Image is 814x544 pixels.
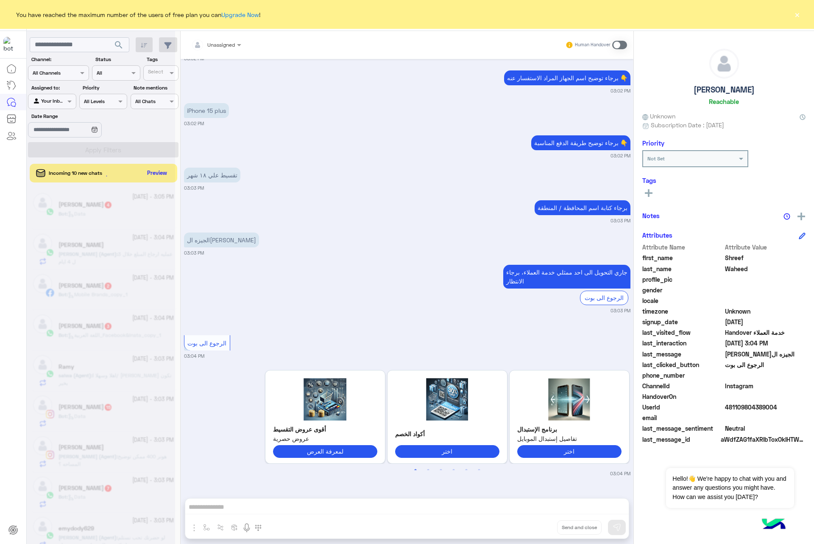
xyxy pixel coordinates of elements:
[642,139,664,147] h6: Priority
[449,466,458,474] button: 4 of 3
[666,468,794,508] span: Hello!👋 We're happy to chat with you and answer any questions you might have. How can we assist y...
[647,155,665,162] b: Not Set
[642,403,723,412] span: UserId
[642,350,723,359] span: last_message
[517,425,622,434] p: برنامج الإستبدال
[783,213,790,220] img: notes
[642,371,723,380] span: phone_number
[725,350,806,359] span: الجيزه الشيخ زايد
[184,168,240,182] p: 6/10/2025, 3:03 PM
[16,10,260,19] span: You have reached the maximum number of the users of free plan you can !
[184,250,204,256] small: 03:03 PM
[610,152,630,159] small: 03:02 PM
[725,253,806,262] span: Shreef
[721,435,806,444] span: aWdfZAG1faXRlbToxOklHTWVzc2FnZAUlEOjE3ODQxNDAyOTk5OTYyMzI5OjM0MDI4MjM2Njg0MTcxMDMwMTI0NDI1OTYzNzQ...
[725,360,806,369] span: الرجوع الى بوت
[725,317,806,326] span: 2024-10-13T10:14:53.265Z
[147,68,163,78] div: Select
[93,168,108,183] div: loading...
[725,243,806,252] span: Attribute Value
[531,135,630,150] p: 6/10/2025, 3:02 PM
[535,200,630,215] p: 6/10/2025, 3:03 PM
[642,296,723,305] span: locale
[642,212,660,219] h6: Notes
[725,392,806,401] span: null
[725,307,806,316] span: Unknown
[725,381,806,390] span: 8
[797,213,805,220] img: add
[462,466,471,474] button: 5 of 3
[580,291,628,305] div: الرجوع الى بوت
[187,339,226,347] span: الرجوع الى بوت
[642,253,723,262] span: first_name
[709,98,739,105] h6: Reachable
[273,445,377,457] button: لمعرفة العرض
[610,307,630,314] small: 03:03 PM
[184,185,204,191] small: 03:03 PM
[517,378,622,421] img: 2KfYs9iq2KjYr9in2YQucG5n.png
[3,37,19,52] img: 1403182699927242
[725,403,806,412] span: 481109804389004
[725,264,806,273] span: Waheed
[642,231,672,239] h6: Attributes
[395,445,499,457] button: اختر
[557,520,602,535] button: Send and close
[642,317,723,326] span: signup_date
[651,121,724,129] span: Subscription Date : [DATE]
[642,435,719,444] span: last_message_id
[725,339,806,348] span: 2025-10-06T12:04:15.76Z
[424,466,432,474] button: 2 of 3
[273,434,377,443] span: عروض حصرية
[642,177,806,184] h6: Tags
[642,360,723,369] span: last_clicked_button
[273,378,377,421] img: 2KrZgtiz2YrYtyAyLnBuZw%3D%3D.png
[642,307,723,316] span: timezone
[437,466,445,474] button: 3 of 3
[184,55,204,62] small: 03:02 PM
[475,466,483,474] button: 6 of 3
[503,265,630,289] p: 6/10/2025, 3:03 PM
[642,392,723,401] span: HandoverOn
[184,103,229,118] p: 6/10/2025, 3:02 PM
[504,70,630,85] p: 6/10/2025, 3:02 PM
[642,381,723,390] span: ChannelId
[184,353,204,359] small: 03:04 PM
[694,85,755,95] h5: [PERSON_NAME]
[725,371,806,380] span: null
[517,445,622,457] button: اختر
[642,112,675,121] span: Unknown
[273,425,377,434] p: أقوى عروض التقسيط
[221,11,259,18] a: Upgrade Now
[395,429,499,438] p: أكواد الخصم
[610,217,630,224] small: 03:03 PM
[575,42,610,48] small: Human Handover
[610,470,630,477] small: 03:04 PM
[642,264,723,273] span: last_name
[759,510,789,540] img: hulul-logo.png
[725,286,806,294] span: null
[395,378,499,421] img: 2K7YtdmFLnBuZw%3D%3D.png
[793,10,801,19] button: ×
[725,328,806,337] span: Handover خدمة العملاء
[642,413,723,422] span: email
[184,120,204,127] small: 03:02 PM
[710,49,739,78] img: defaultAdmin.png
[610,87,630,94] small: 03:02 PM
[642,328,723,337] span: last_visited_flow
[184,233,259,247] p: 6/10/2025, 3:03 PM
[725,413,806,422] span: null
[642,275,723,284] span: profile_pic
[517,434,622,443] span: تفاصيل إستبدال الموبايل
[207,42,235,48] span: Unassigned
[725,296,806,305] span: null
[725,424,806,433] span: 0
[642,286,723,294] span: gender
[642,424,723,433] span: last_message_sentiment
[642,339,723,348] span: last_interaction
[411,466,420,474] button: 1 of 3
[642,243,723,252] span: Attribute Name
